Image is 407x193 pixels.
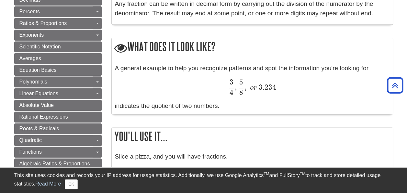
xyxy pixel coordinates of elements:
span: Equation Basics [19,67,57,73]
span: Percents [19,9,40,14]
h2: What does it look like? [112,38,393,57]
span: 3 [230,78,233,86]
a: Percents [14,6,102,17]
a: Polynomials [14,76,102,87]
a: Roots & Radicals [14,123,102,134]
a: Quadratic [14,135,102,146]
a: Equation Basics [14,65,102,76]
span: Ratios & Proportions [19,20,67,26]
div: This site uses cookies and records your IP address for usage statistics. Additionally, we use Goo... [14,172,393,189]
span: r [253,84,256,91]
a: Ratios & Proportions [14,18,102,29]
a: Linear Equations [14,88,102,99]
span: , [244,83,246,92]
a: Algebraic Ratios & Proportions [14,158,102,169]
span: Absolute Value [19,102,54,108]
a: Absolute Value [14,100,102,111]
span: Quadratic [19,137,42,143]
span: Rational Expressions [19,114,68,120]
span: 8 [239,88,243,97]
div: A general example to help you recognize patterns and spot the information you're looking for indi... [115,64,390,111]
span: Algebraic Ratios & Proportions [19,161,90,166]
a: Averages [14,53,102,64]
span: 4 [230,88,233,97]
span: Linear Equations [19,91,58,96]
sup: TM [264,172,269,176]
span: 3.234 [258,83,276,92]
a: Functions [14,147,102,158]
a: Back to Top [385,81,405,90]
button: Close [65,179,77,189]
span: Exponents [19,32,44,38]
a: Exponents [14,30,102,41]
span: Roots & Radicals [19,126,59,131]
span: Functions [19,149,42,155]
span: 5 [239,78,243,86]
a: Rational Expressions [14,111,102,122]
span: Averages [19,56,41,61]
h2: You'll use it... [112,128,393,145]
span: o [250,84,253,91]
span: Polynomials [19,79,47,84]
span: , [235,83,237,92]
a: Read More [35,181,61,187]
sup: TM [300,172,305,176]
a: Scientific Notation [14,41,102,52]
span: Scientific Notation [19,44,61,49]
p: Slice a pizza, and you will have fractions. [115,152,390,161]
